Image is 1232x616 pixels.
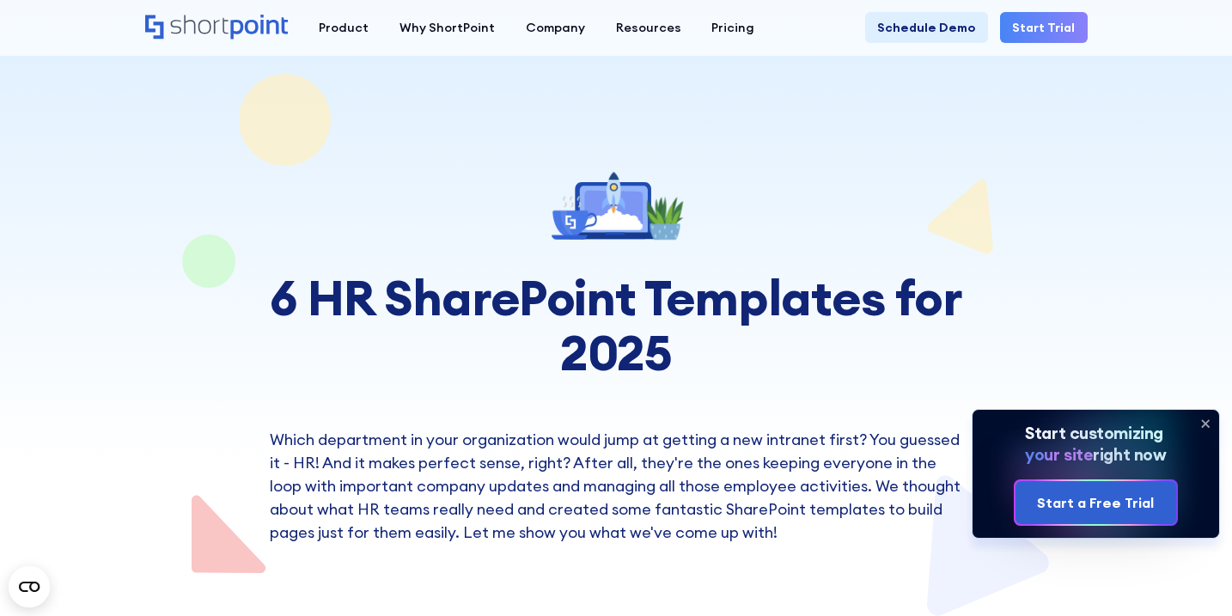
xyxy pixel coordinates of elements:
[616,19,681,38] div: Resources
[1000,12,1088,43] a: Start Trial
[865,12,988,43] a: Schedule Demo
[384,12,510,43] a: Why ShortPoint
[510,12,601,43] a: Company
[303,12,384,43] a: Product
[526,19,585,38] div: Company
[1037,492,1154,513] div: Start a Free Trial
[319,19,369,38] div: Product
[270,266,962,382] strong: 6 HR SharePoint Templates for 2025
[601,12,697,43] a: Resources
[399,19,495,38] div: Why ShortPoint
[711,19,754,38] div: Pricing
[923,417,1232,616] iframe: Chat Widget
[145,15,289,41] a: Home
[1015,481,1177,524] a: Start a Free Trial
[270,429,963,544] p: Which department in your organization would jump at getting a new intranet first? You guessed it ...
[696,12,770,43] a: Pricing
[9,566,50,607] button: Open CMP widget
